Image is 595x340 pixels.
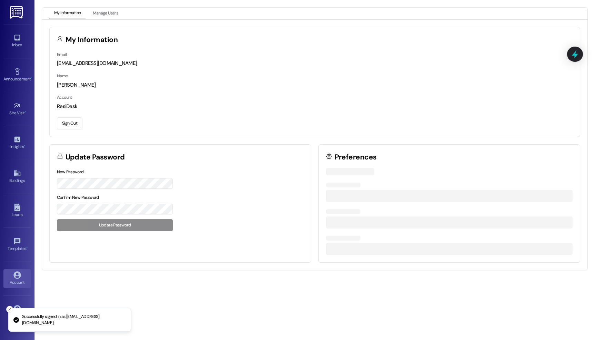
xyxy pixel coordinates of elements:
label: Account [57,95,72,100]
img: ResiDesk Logo [10,6,24,19]
span: • [31,76,32,80]
a: Account [3,269,31,288]
a: Templates • [3,235,31,254]
span: • [24,143,25,148]
h3: Update Password [66,154,125,161]
span: • [25,109,26,114]
label: Confirm New Password [57,195,99,200]
h3: My Information [66,36,118,43]
button: Sign Out [57,117,82,129]
button: Manage Users [88,8,123,19]
button: Close toast [6,306,13,313]
h3: Preferences [335,154,377,161]
button: My Information [49,8,86,19]
a: Site Visit • [3,100,31,118]
p: Successfully signed in as [EMAIL_ADDRESS][DOMAIN_NAME] [22,314,125,326]
label: Name [57,73,68,79]
a: Support [3,303,31,322]
a: Leads [3,202,31,220]
label: Email [57,52,67,57]
div: [PERSON_NAME] [57,81,573,89]
a: Insights • [3,134,31,152]
div: [EMAIL_ADDRESS][DOMAIN_NAME] [57,60,573,67]
div: ResiDesk [57,103,573,110]
label: New Password [57,169,84,175]
a: Buildings [3,167,31,186]
a: Inbox [3,32,31,50]
span: • [27,245,28,250]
